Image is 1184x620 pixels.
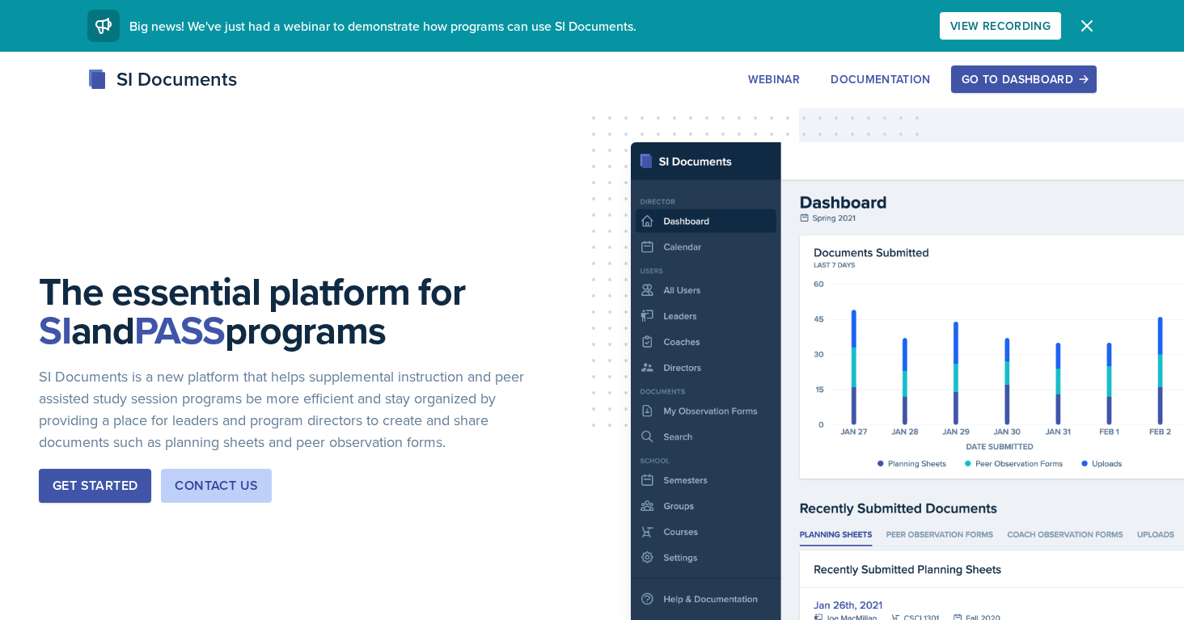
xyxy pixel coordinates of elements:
button: Webinar [738,65,810,93]
div: Get Started [53,476,137,496]
span: Big news! We've just had a webinar to demonstrate how programs can use SI Documents. [129,17,636,35]
div: SI Documents [87,65,237,94]
div: View Recording [950,19,1051,32]
button: View Recording [940,12,1061,40]
div: Webinar [748,73,800,86]
div: Contact Us [175,476,258,496]
button: Get Started [39,469,151,503]
button: Documentation [820,65,941,93]
button: Go to Dashboard [951,65,1097,93]
div: Go to Dashboard [962,73,1086,86]
button: Contact Us [161,469,272,503]
div: Documentation [831,73,931,86]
